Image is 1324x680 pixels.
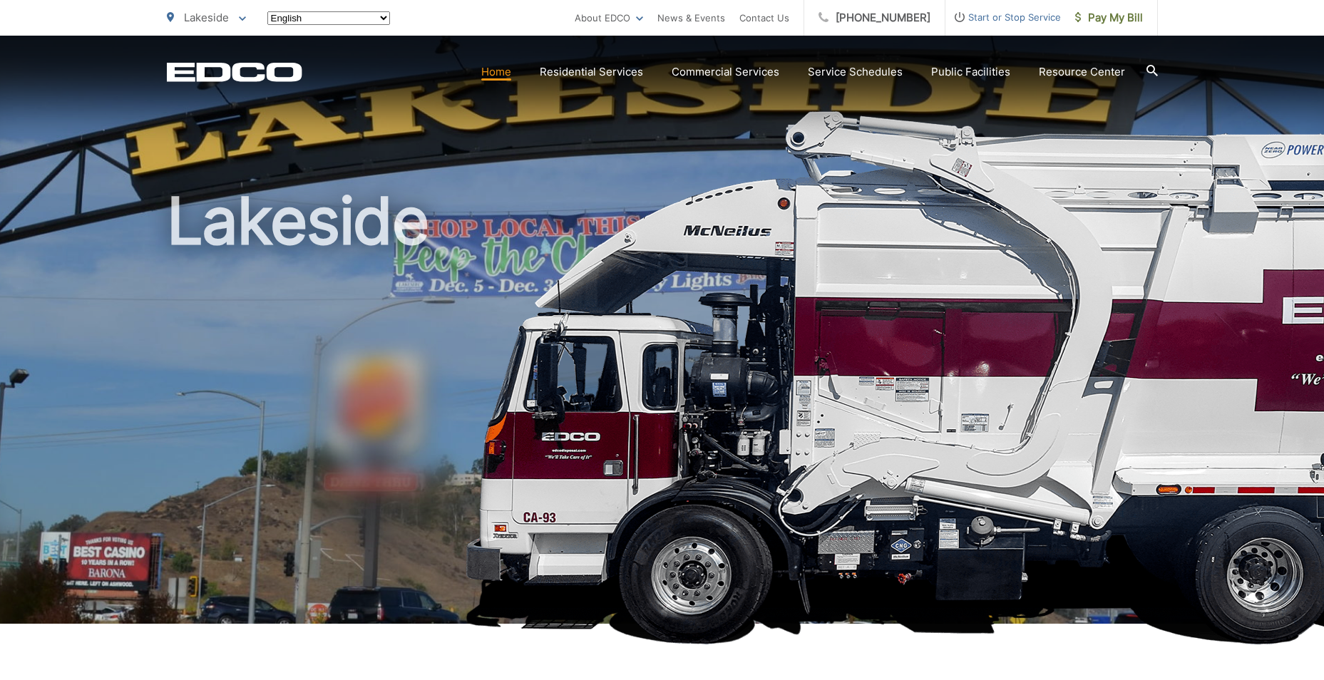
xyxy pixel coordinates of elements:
a: News & Events [657,9,725,26]
a: Home [481,63,511,81]
span: Lakeside [184,11,229,24]
a: Contact Us [739,9,789,26]
a: EDCD logo. Return to the homepage. [167,62,302,82]
a: Residential Services [540,63,643,81]
a: Resource Center [1039,63,1125,81]
a: Service Schedules [808,63,903,81]
a: Commercial Services [672,63,779,81]
select: Select a language [267,11,390,25]
a: About EDCO [575,9,643,26]
a: Public Facilities [931,63,1010,81]
h1: Lakeside [167,185,1158,637]
span: Pay My Bill [1075,9,1143,26]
